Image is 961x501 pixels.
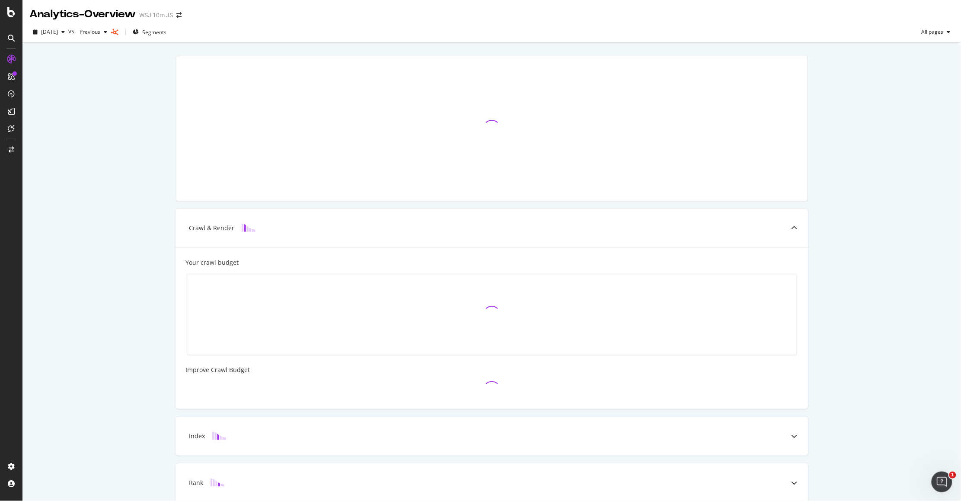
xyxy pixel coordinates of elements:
[189,432,205,440] div: Index
[189,479,204,487] div: Rank
[211,479,224,487] img: block-icon
[189,224,235,232] div: Crawl & Render
[29,25,68,39] button: [DATE]
[949,472,956,479] span: 1
[76,28,100,35] span: Previous
[242,224,255,232] img: block-icon
[186,366,798,374] div: Improve Crawl Budget
[68,27,76,35] span: vs
[76,25,111,39] button: Previous
[186,258,239,267] div: Your crawl budget
[142,29,166,36] span: Segments
[212,432,226,440] img: block-icon
[139,11,173,19] div: WSJ 10m JS
[129,25,170,39] button: Segments
[918,25,954,39] button: All pages
[932,472,952,492] iframe: Intercom live chat
[176,12,182,18] div: arrow-right-arrow-left
[918,28,944,35] span: All pages
[29,7,136,22] div: Analytics - Overview
[41,28,58,35] span: 2025 Oct. 4th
